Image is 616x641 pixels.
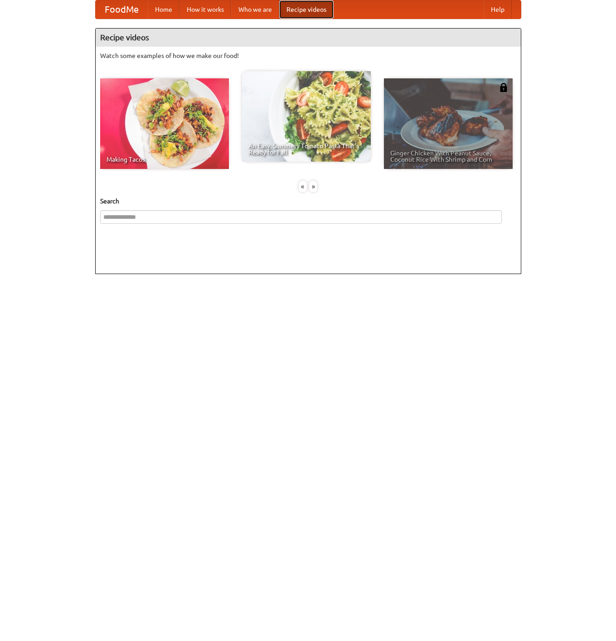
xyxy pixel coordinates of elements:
div: » [309,181,317,192]
a: How it works [179,0,231,19]
span: An Easy, Summery Tomato Pasta That's Ready for Fall [248,143,364,155]
a: Recipe videos [279,0,334,19]
img: 483408.png [499,83,508,92]
div: « [299,181,307,192]
a: Who we are [231,0,279,19]
a: Help [484,0,512,19]
h5: Search [100,197,516,206]
h4: Recipe videos [96,29,521,47]
a: Making Tacos [100,78,229,169]
a: Home [148,0,179,19]
a: FoodMe [96,0,148,19]
span: Making Tacos [107,156,223,163]
a: An Easy, Summery Tomato Pasta That's Ready for Fall [242,71,371,162]
p: Watch some examples of how we make our food! [100,51,516,60]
